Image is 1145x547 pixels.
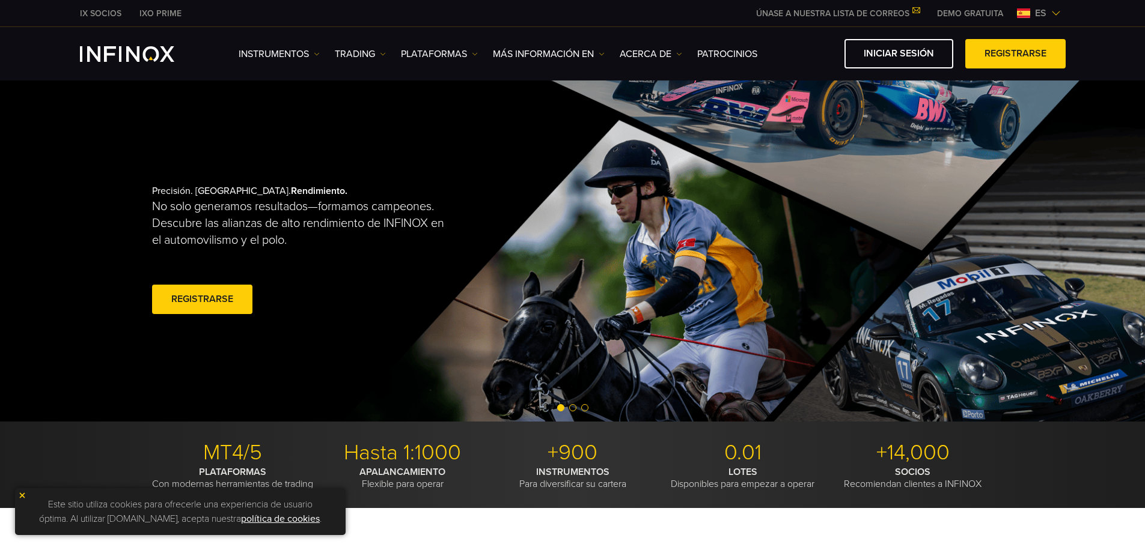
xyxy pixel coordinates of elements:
p: MT4/5 [152,440,313,466]
a: INFINOX [71,7,130,20]
a: Instrumentos [239,47,320,61]
p: Hasta 1:1000 [322,440,483,466]
a: Patrocinios [697,47,757,61]
a: INFINOX Logo [80,46,203,62]
p: Con modernas herramientas de trading [152,466,313,490]
p: Flexible para operar [322,466,483,490]
a: ÚNASE A NUESTRA LISTA DE CORREOS [747,8,928,19]
a: INFINOX MENU [928,7,1012,20]
p: Para diversificar su cartera [492,466,653,490]
strong: Rendimiento. [291,185,347,197]
p: 0.01 [662,440,823,466]
span: es [1030,6,1051,20]
span: Go to slide 1 [557,404,564,411]
a: Registrarse [152,285,252,314]
a: ACERCA DE [620,47,682,61]
strong: PLATAFORMAS [199,466,266,478]
p: Disponibles para empezar a operar [662,466,823,490]
p: +14,000 [832,440,994,466]
p: Este sitio utiliza cookies para ofrecerle una experiencia de usuario óptima. Al utilizar [DOMAIN_... [21,494,340,529]
strong: INSTRUMENTOS [536,466,609,478]
a: PLATAFORMAS [401,47,478,61]
a: Más información en [493,47,605,61]
a: INFINOX [130,7,191,20]
a: política de cookies [241,513,320,525]
p: +900 [492,440,653,466]
p: Recomiendan clientes a INFINOX [832,466,994,490]
a: Iniciar sesión [844,39,953,68]
a: TRADING [335,47,386,61]
strong: LOTES [728,466,757,478]
div: Precisión. [GEOGRAPHIC_DATA]. [152,166,531,336]
a: Registrarse [965,39,1066,68]
strong: APALANCAMIENTO [359,466,445,478]
strong: SOCIOS [895,466,930,478]
span: Go to slide 3 [581,404,588,411]
img: yellow close icon [18,491,26,500]
p: No solo generamos resultados—formamos campeones. Descubre las alianzas de alto rendimiento de INF... [152,198,455,249]
span: Go to slide 2 [569,404,576,411]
